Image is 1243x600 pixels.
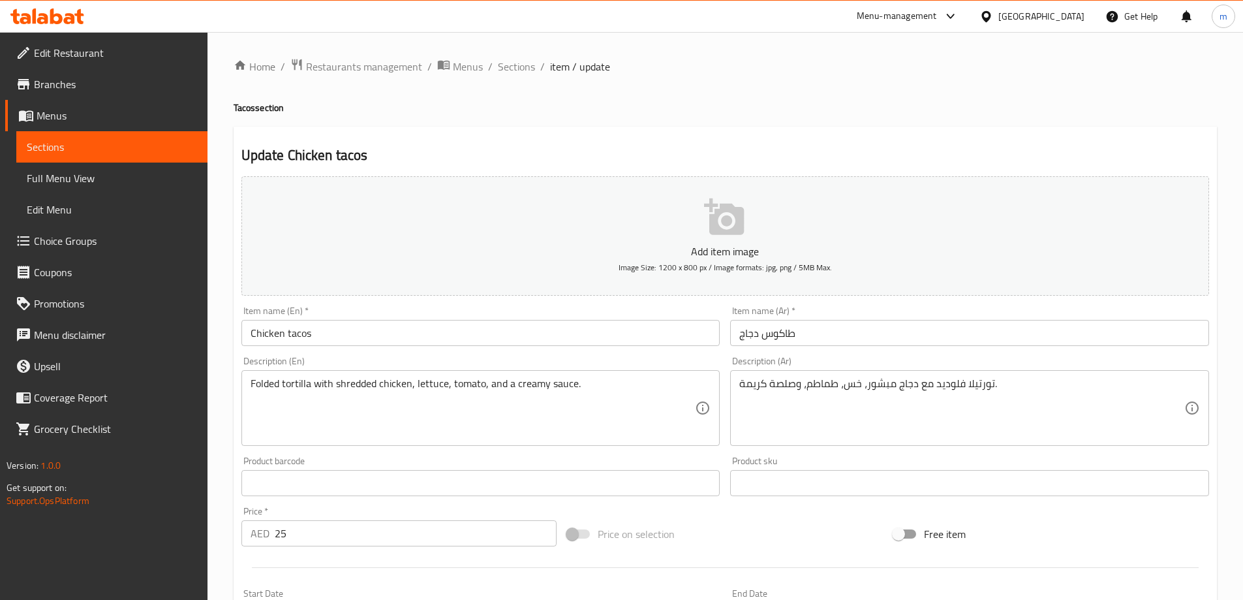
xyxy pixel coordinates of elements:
[234,58,1217,75] nav: breadcrumb
[241,320,720,346] input: Enter name En
[40,457,61,474] span: 1.0.0
[281,59,285,74] li: /
[5,69,207,100] a: Branches
[34,76,197,92] span: Branches
[5,257,207,288] a: Coupons
[5,288,207,319] a: Promotions
[27,139,197,155] span: Sections
[34,264,197,280] span: Coupons
[924,526,966,542] span: Free item
[5,100,207,131] a: Menus
[34,233,197,249] span: Choice Groups
[27,170,197,186] span: Full Menu View
[7,457,38,474] span: Version:
[998,9,1084,24] div: [GEOGRAPHIC_DATA]
[251,377,696,439] textarea: Folded tortilla with shredded chicken, lettuce, tomato, and a creamy sauce.
[262,244,1189,259] p: Add item image
[427,59,432,74] li: /
[7,479,67,496] span: Get support on:
[857,8,937,24] div: Menu-management
[306,59,422,74] span: Restaurants management
[34,358,197,374] span: Upsell
[1220,9,1227,24] span: m
[488,59,493,74] li: /
[5,351,207,382] a: Upsell
[5,37,207,69] a: Edit Restaurant
[730,470,1209,496] input: Please enter product sku
[34,421,197,437] span: Grocery Checklist
[550,59,610,74] span: item / update
[619,260,832,275] span: Image Size: 1200 x 800 px / Image formats: jpg, png / 5MB Max.
[598,526,675,542] span: Price on selection
[275,520,557,546] input: Please enter price
[34,327,197,343] span: Menu disclaimer
[241,176,1209,296] button: Add item imageImage Size: 1200 x 800 px / Image formats: jpg, png / 5MB Max.
[27,202,197,217] span: Edit Menu
[234,59,275,74] a: Home
[34,390,197,405] span: Coverage Report
[16,163,207,194] a: Full Menu View
[241,146,1209,165] h2: Update Chicken tacos
[16,131,207,163] a: Sections
[290,58,422,75] a: Restaurants management
[730,320,1209,346] input: Enter name Ar
[5,225,207,257] a: Choice Groups
[34,45,197,61] span: Edit Restaurant
[7,492,89,509] a: Support.OpsPlatform
[5,382,207,413] a: Coverage Report
[241,470,720,496] input: Please enter product barcode
[34,296,197,311] span: Promotions
[437,58,483,75] a: Menus
[453,59,483,74] span: Menus
[37,108,197,123] span: Menus
[234,101,1217,114] h4: Tacos section
[251,526,269,541] p: AED
[5,319,207,351] a: Menu disclaimer
[16,194,207,225] a: Edit Menu
[5,413,207,445] a: Grocery Checklist
[540,59,545,74] li: /
[498,59,535,74] a: Sections
[739,377,1184,439] textarea: تورتيلا فلوديد مع دجاج مبشور، خس، طماطم، وصلصة كريمة.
